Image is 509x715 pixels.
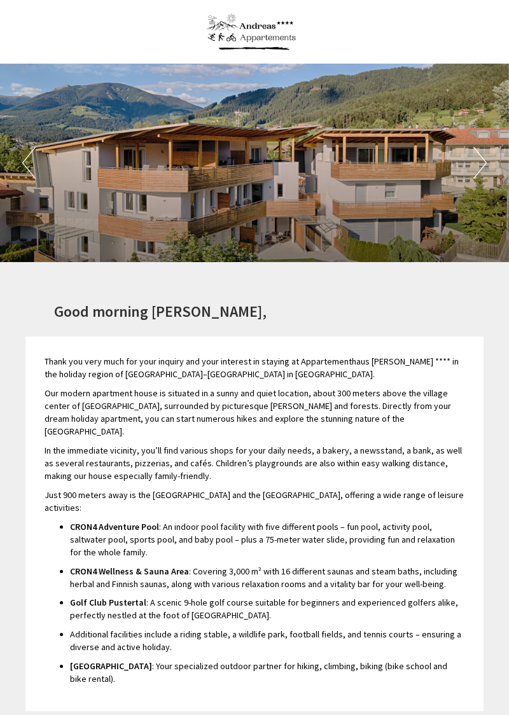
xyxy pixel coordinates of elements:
button: Previous [22,147,36,179]
p: : An indoor pool facility with five different pools – fun pool, activity pool, saltwater pool, sp... [70,521,464,559]
strong: Golf Club Pustertal [70,597,146,608]
p: : A scenic 9-hole golf course suitable for beginners and experienced golfers alike, perfectly nes... [70,597,464,622]
p: Additional facilities include a riding stable, a wildlife park, football fields, and tennis court... [70,628,464,654]
p: Thank you very much for your inquiry and your interest in staying at Appartementhaus [PERSON_NAME... [45,356,464,381]
p: Just 900 meters away is the [GEOGRAPHIC_DATA] and the [GEOGRAPHIC_DATA], offering a wide range of... [45,489,464,515]
p: : Covering 3,000 m² with 16 different saunas and steam baths, including herbal and Finnish saunas... [70,566,464,591]
button: Next [473,147,487,179]
h1: Good morning [PERSON_NAME], [54,303,267,320]
p: In the immediate vicinity, you’ll find various shops for your daily needs, a bakery, a newsstand,... [45,445,464,483]
strong: CRON4 Wellness & Sauna Area [70,566,189,577]
p: : Your specialized outdoor partner for hiking, climbing, biking (bike school and bike rental). [70,660,464,686]
strong: CRON4 Adventure Pool [70,521,159,532]
strong: [GEOGRAPHIC_DATA] [70,660,152,672]
p: Our modern apartment house is situated in a sunny and quiet location, about 300 meters above the ... [45,387,464,438]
